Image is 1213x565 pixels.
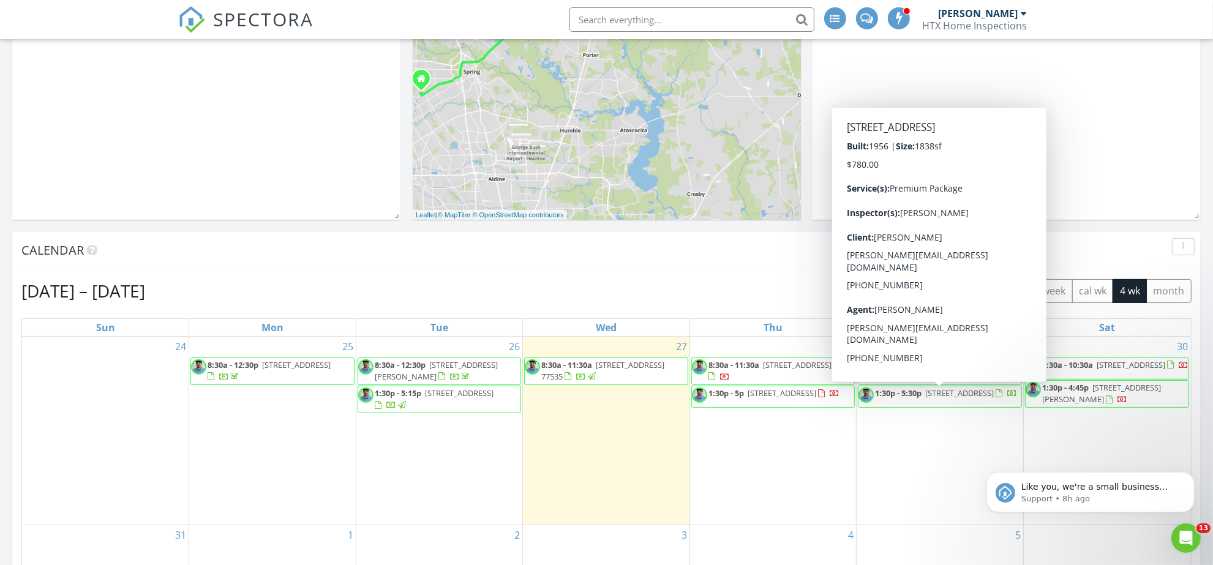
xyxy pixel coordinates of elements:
a: Go to August 29, 2025 [1007,337,1023,356]
button: [DATE] [863,279,907,303]
span: 1:30p - 5p [708,387,744,398]
a: 8:30a - 12:30p [STREET_ADDRESS] [190,357,355,385]
input: Search everything... [569,7,814,32]
h2: [DATE] – [DATE] [21,279,145,303]
a: 8:30a - 10:30a [STREET_ADDRESS] [1042,359,1189,370]
img: picture.jpg [858,387,874,403]
a: 8:30a - 12:30p [STREET_ADDRESS][PERSON_NAME] [375,359,498,382]
td: Go to August 25, 2025 [189,337,356,525]
img: picture.jpg [191,359,206,375]
span: [STREET_ADDRESS] [925,387,994,398]
span: [STREET_ADDRESS] [1097,359,1165,370]
a: Go to August 27, 2025 [674,337,689,356]
a: 1:30p - 5:15p [STREET_ADDRESS] [375,387,494,410]
a: SPECTORA [178,17,314,42]
a: 8:30a - 12:30p [STREET_ADDRESS][PERSON_NAME] [358,357,522,385]
a: Tuesday [428,319,451,336]
iframe: Intercom notifications message [968,446,1213,532]
a: Sunday [94,319,118,336]
span: Calendar [21,242,84,258]
a: Go to August 28, 2025 [840,337,856,356]
span: [STREET_ADDRESS][PERSON_NAME] [1042,382,1161,405]
button: Previous [915,279,944,304]
div: 19307 Young Oak St, Spring TX 77379 [421,78,429,86]
button: month [1146,279,1192,303]
a: Go to August 30, 2025 [1174,337,1190,356]
a: Wednesday [593,319,619,336]
img: picture.jpg [1026,382,1041,397]
a: 8:30a - 11:30a [STREET_ADDRESS] 77535 [541,359,664,382]
a: 1:30p - 5:30p [STREET_ADDRESS] [875,387,1017,398]
td: Go to August 30, 2025 [1023,337,1190,525]
span: [STREET_ADDRESS] [425,387,494,398]
button: day [1005,279,1036,303]
span: [STREET_ADDRESS] [262,359,331,370]
a: Thursday [761,319,785,336]
a: 1:30p - 5p [STREET_ADDRESS] [691,386,855,408]
img: picture.jpg [858,359,874,375]
a: Go to September 3, 2025 [679,525,689,545]
span: 8:30a - 10:30a [1042,359,1093,370]
span: 8:30a - 12:30p [208,359,258,370]
div: [PERSON_NAME] [939,7,1018,20]
td: Go to August 24, 2025 [22,337,189,525]
a: 1:30p - 4:45p [STREET_ADDRESS][PERSON_NAME] [1042,382,1161,405]
div: | [413,210,567,220]
img: picture.jpg [692,359,707,375]
a: 1:30p - 5p [STREET_ADDRESS] [708,387,839,398]
td: Go to August 26, 2025 [356,337,523,525]
a: Saturday [1097,319,1117,336]
img: picture.jpg [358,387,374,403]
div: HTX Home Inspections [923,20,1027,32]
a: Go to August 26, 2025 [506,337,522,356]
td: Go to August 27, 2025 [523,337,690,525]
span: [STREET_ADDRESS] [748,387,816,398]
span: 13 [1196,523,1211,533]
span: 1:30p - 5:30p [875,387,922,398]
a: 9a - 12p [STREET_ADDRESS][PERSON_NAME] [858,357,1022,385]
img: picture.jpg [358,359,374,375]
img: The Best Home Inspection Software - Spectora [178,6,205,33]
a: © OpenStreetMap contributors [473,211,564,219]
span: 1:30p - 5:15p [375,387,421,398]
a: 1:30p - 5:15p [STREET_ADDRESS] [358,386,522,413]
a: 8:30a - 10:30a [STREET_ADDRESS] [1025,357,1189,380]
a: 1:30p - 5:30p [STREET_ADDRESS] [858,386,1022,408]
a: 8:30a - 12:30p [STREET_ADDRESS] [208,359,331,382]
img: picture.jpg [525,359,540,375]
a: 9a - 12p [STREET_ADDRESS][PERSON_NAME] [875,359,976,382]
button: cal wk [1072,279,1114,303]
button: Next [943,279,972,304]
span: SPECTORA [214,6,314,32]
a: Go to August 25, 2025 [340,337,356,356]
a: Go to August 31, 2025 [173,525,189,545]
span: 8:30a - 11:30a [541,359,592,370]
span: [STREET_ADDRESS][PERSON_NAME] [375,359,498,382]
span: 8:30a - 12:30p [375,359,426,370]
td: Go to August 29, 2025 [857,337,1024,525]
a: 8:30a - 11:30a [STREET_ADDRESS] [691,357,855,385]
span: 8:30a - 11:30a [708,359,759,370]
td: Go to August 28, 2025 [689,337,857,525]
a: Go to September 2, 2025 [512,525,522,545]
a: Friday [931,319,949,336]
a: Monday [259,319,286,336]
img: picture.jpg [692,387,707,403]
img: picture.jpg [1026,359,1041,375]
a: 1:30p - 4:45p [STREET_ADDRESS][PERSON_NAME] [1025,380,1189,408]
iframe: Intercom live chat [1171,523,1201,553]
span: 1:30p - 4:45p [1042,382,1089,393]
button: 4 wk [1113,279,1147,303]
span: [STREET_ADDRESS] [763,359,832,370]
a: 8:30a - 11:30a [STREET_ADDRESS] 77535 [524,357,688,385]
button: week [1035,279,1073,303]
button: list [978,279,1006,303]
span: 9a - 12p [875,359,904,370]
span: [STREET_ADDRESS][PERSON_NAME] [875,359,976,382]
a: Go to August 24, 2025 [173,337,189,356]
span: [STREET_ADDRESS] 77535 [541,359,664,382]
